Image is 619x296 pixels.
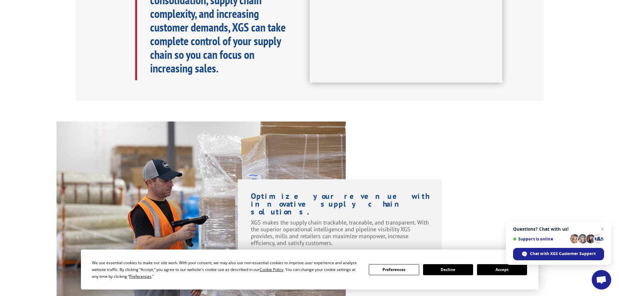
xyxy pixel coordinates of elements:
[477,264,527,275] button: Accept
[599,225,606,233] span: Close chat
[530,251,596,257] span: Chat with XGS Customer Support
[369,264,419,275] button: Preferences
[592,270,611,290] div: Open chat
[251,219,429,252] p: XGS makes the supply chain trackable, traceable, and transparent. With the superior operational i...
[129,274,151,279] span: Preferences
[251,192,429,219] h1: Optimize your revenue with innovative supply chain solutions.
[513,226,604,232] span: Questions? Chat with us!
[260,267,283,272] span: Cookie Policy
[92,259,361,280] div: We use essential cookies to make our site work. With your consent, we may also use non-essential ...
[513,248,604,260] div: Chat with XGS Customer Support
[81,250,538,290] div: Cookie Consent Prompt
[423,264,473,275] button: Decline
[513,237,568,241] span: Support is online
